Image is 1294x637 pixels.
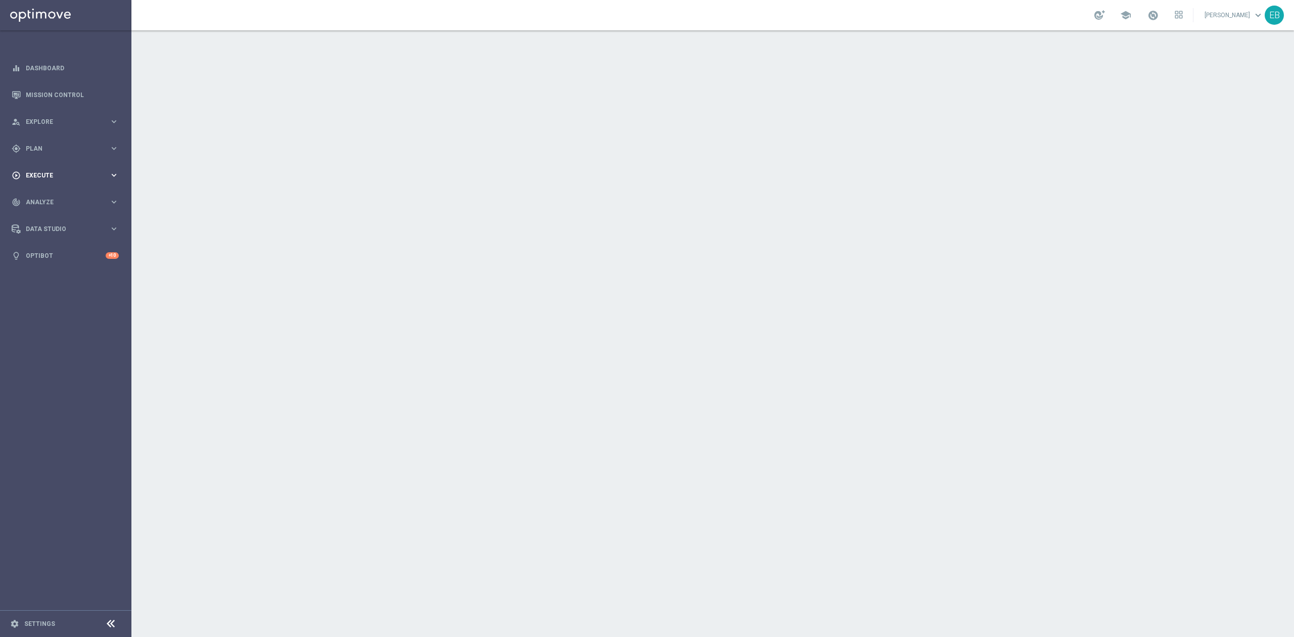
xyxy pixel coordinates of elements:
[12,171,21,180] i: play_circle_outline
[26,242,106,269] a: Optibot
[11,171,119,179] button: play_circle_outline Execute keyboard_arrow_right
[12,144,109,153] div: Plan
[12,224,109,234] div: Data Studio
[12,242,119,269] div: Optibot
[11,225,119,233] button: Data Studio keyboard_arrow_right
[26,199,109,205] span: Analyze
[1253,10,1264,21] span: keyboard_arrow_down
[1204,8,1265,23] a: [PERSON_NAME]keyboard_arrow_down
[26,55,119,81] a: Dashboard
[109,117,119,126] i: keyboard_arrow_right
[12,117,21,126] i: person_search
[12,171,109,180] div: Execute
[12,64,21,73] i: equalizer
[24,621,55,627] a: Settings
[11,145,119,153] button: gps_fixed Plan keyboard_arrow_right
[26,81,119,108] a: Mission Control
[11,64,119,72] button: equalizer Dashboard
[12,198,21,207] i: track_changes
[12,117,109,126] div: Explore
[26,119,109,125] span: Explore
[12,81,119,108] div: Mission Control
[26,146,109,152] span: Plan
[12,198,109,207] div: Analyze
[1120,10,1131,21] span: school
[11,198,119,206] button: track_changes Analyze keyboard_arrow_right
[11,252,119,260] button: lightbulb Optibot +10
[12,55,119,81] div: Dashboard
[11,118,119,126] button: person_search Explore keyboard_arrow_right
[26,226,109,232] span: Data Studio
[109,144,119,153] i: keyboard_arrow_right
[106,252,119,259] div: +10
[26,172,109,178] span: Execute
[11,91,119,99] button: Mission Control
[109,170,119,180] i: keyboard_arrow_right
[10,619,19,628] i: settings
[1265,6,1284,25] div: EB
[12,144,21,153] i: gps_fixed
[109,224,119,234] i: keyboard_arrow_right
[109,197,119,207] i: keyboard_arrow_right
[12,251,21,260] i: lightbulb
